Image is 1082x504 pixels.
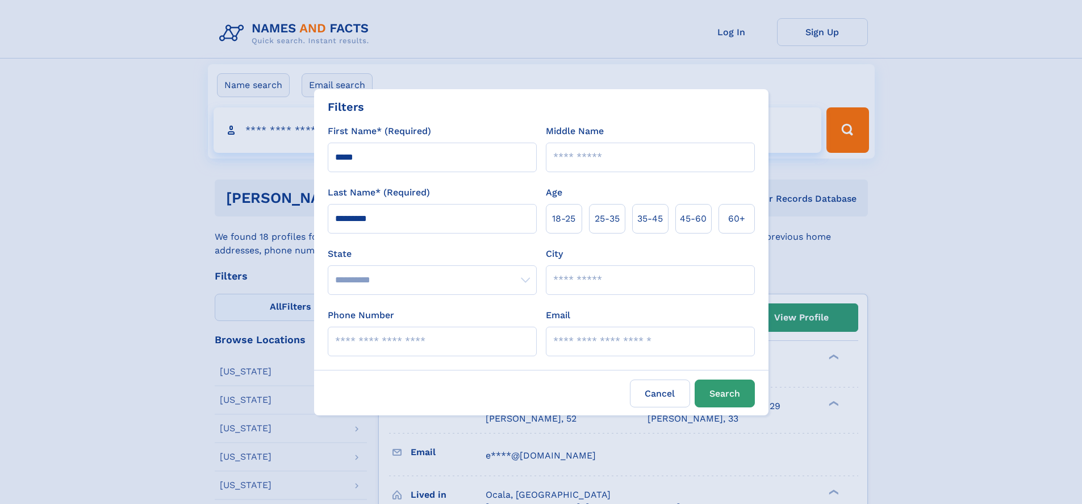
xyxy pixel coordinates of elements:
button: Search [695,380,755,407]
label: Age [546,186,562,199]
span: 18‑25 [552,212,575,226]
label: State [328,247,537,261]
div: Filters [328,98,364,115]
label: Cancel [630,380,690,407]
label: Last Name* (Required) [328,186,430,199]
span: 25‑35 [595,212,620,226]
span: 45‑60 [680,212,707,226]
span: 35‑45 [637,212,663,226]
label: Phone Number [328,309,394,322]
span: 60+ [728,212,745,226]
label: First Name* (Required) [328,124,431,138]
label: City [546,247,563,261]
label: Email [546,309,570,322]
label: Middle Name [546,124,604,138]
